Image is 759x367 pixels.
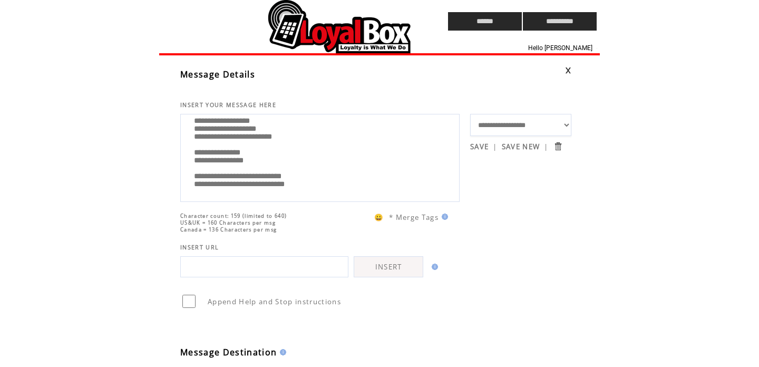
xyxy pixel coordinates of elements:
a: INSERT [354,256,423,277]
a: SAVE [470,142,489,151]
span: 😀 [374,213,384,222]
img: help.gif [439,214,448,220]
img: help.gif [277,349,286,355]
span: INSERT URL [180,244,219,251]
span: Append Help and Stop instructions [208,297,341,306]
span: INSERT YOUR MESSAGE HERE [180,101,276,109]
span: Message Destination [180,346,277,358]
span: Hello [PERSON_NAME] [528,44,592,52]
a: SAVE NEW [502,142,540,151]
img: help.gif [429,264,438,270]
span: Message Details [180,69,255,80]
span: | [544,142,548,151]
input: Submit [553,141,563,151]
span: US&UK = 160 Characters per msg [180,219,276,226]
span: * Merge Tags [389,213,439,222]
span: Character count: 159 (limited to 640) [180,213,287,219]
span: Canada = 136 Characters per msg [180,226,277,233]
span: | [493,142,497,151]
